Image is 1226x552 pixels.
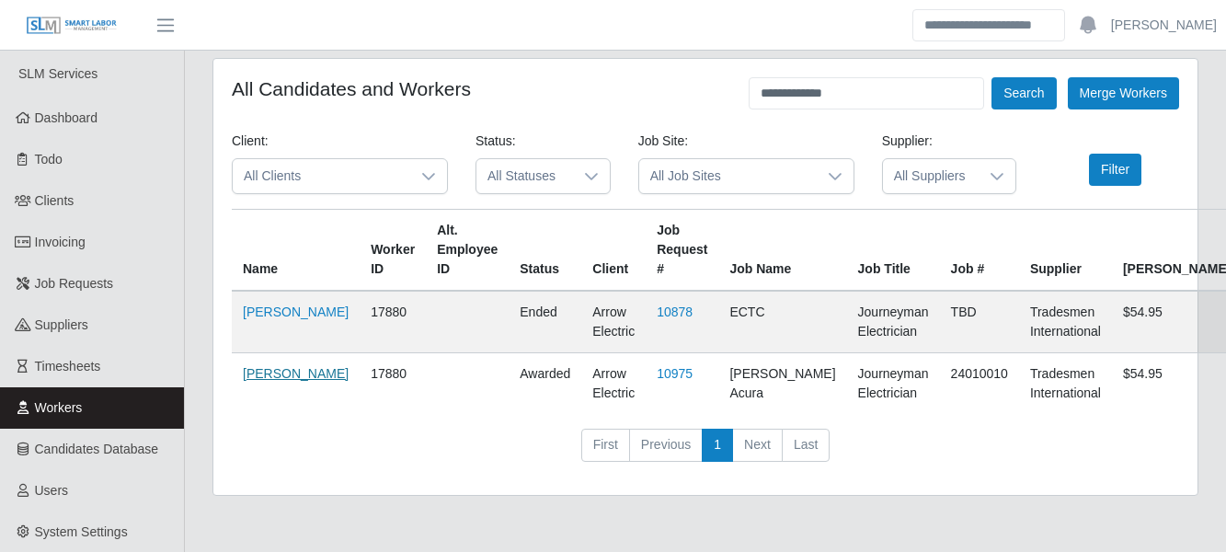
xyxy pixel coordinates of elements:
[940,210,1019,292] th: Job #
[581,353,646,415] td: Arrow Electric
[232,132,269,151] label: Client:
[1019,291,1112,353] td: Tradesmen International
[35,235,86,249] span: Invoicing
[233,159,410,193] span: All Clients
[657,305,693,319] a: 10878
[991,77,1056,109] button: Search
[509,353,581,415] td: awarded
[35,483,69,498] span: Users
[847,353,940,415] td: Journeyman Electrician
[718,291,846,353] td: ECTC
[1111,16,1217,35] a: [PERSON_NAME]
[35,193,74,208] span: Clients
[35,152,63,167] span: Todo
[646,210,718,292] th: Job Request #
[639,159,817,193] span: All Job Sites
[940,353,1019,415] td: 24010010
[35,359,101,374] span: Timesheets
[35,400,83,415] span: Workers
[509,291,581,353] td: ended
[360,210,426,292] th: Worker ID
[1089,154,1141,186] button: Filter
[232,77,471,100] h4: All Candidates and Workers
[847,210,940,292] th: Job Title
[35,276,114,291] span: Job Requests
[718,353,846,415] td: [PERSON_NAME] Acura
[912,9,1065,41] input: Search
[35,110,98,125] span: Dashboard
[581,291,646,353] td: Arrow Electric
[243,305,349,319] a: [PERSON_NAME]
[360,291,426,353] td: 17880
[702,429,733,462] a: 1
[232,429,1179,477] nav: pagination
[360,353,426,415] td: 17880
[35,317,88,332] span: Suppliers
[232,210,360,292] th: Name
[940,291,1019,353] td: TBD
[882,132,933,151] label: Supplier:
[1019,353,1112,415] td: Tradesmen International
[476,159,573,193] span: All Statuses
[509,210,581,292] th: Status
[847,291,940,353] td: Journeyman Electrician
[35,442,159,456] span: Candidates Database
[581,210,646,292] th: Client
[718,210,846,292] th: Job Name
[1019,210,1112,292] th: Supplier
[35,524,128,539] span: System Settings
[26,16,118,36] img: SLM Logo
[18,66,97,81] span: SLM Services
[657,366,693,381] a: 10975
[1068,77,1179,109] button: Merge Workers
[883,159,980,193] span: All Suppliers
[426,210,509,292] th: Alt. Employee ID
[638,132,688,151] label: Job Site:
[243,366,349,381] a: [PERSON_NAME]
[476,132,516,151] label: Status:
